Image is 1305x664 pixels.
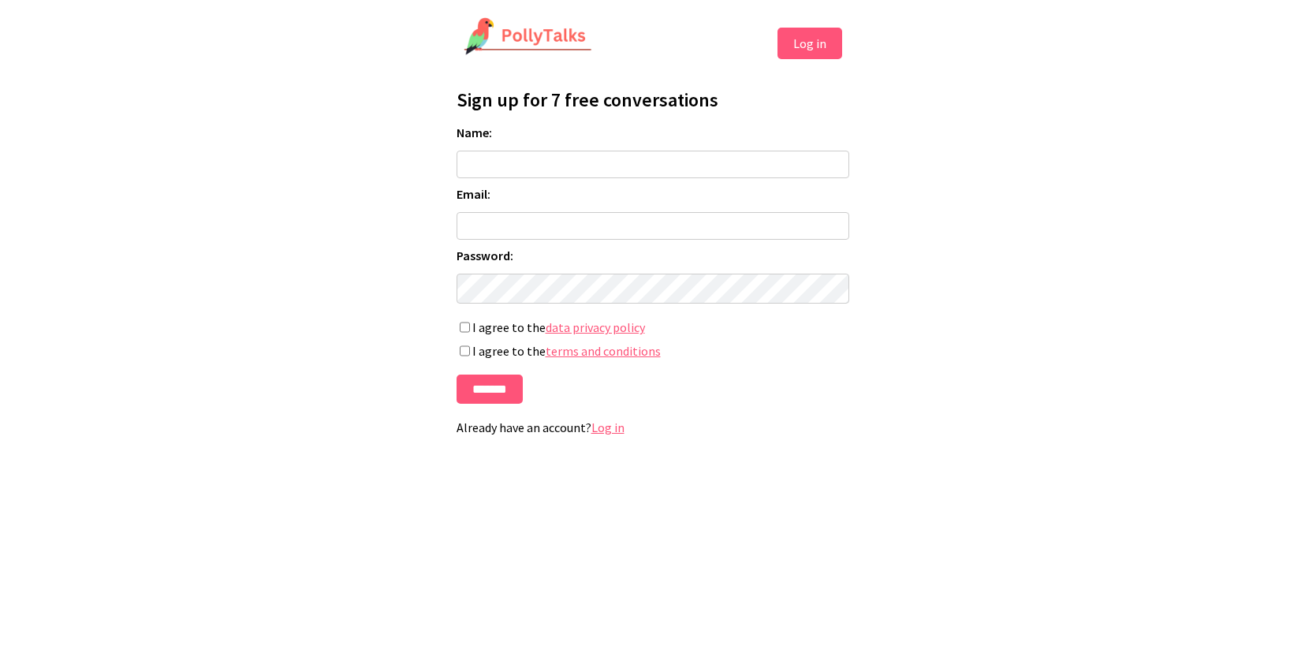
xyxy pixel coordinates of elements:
[457,88,849,112] h1: Sign up for 7 free conversations
[591,420,625,435] a: Log in
[546,319,645,335] a: data privacy policy
[457,125,849,140] label: Name:
[460,345,470,356] input: I agree to theterms and conditions
[457,248,849,263] label: Password:
[546,343,661,359] a: terms and conditions
[777,28,842,59] button: Log in
[457,319,849,335] label: I agree to the
[460,322,470,333] input: I agree to thedata privacy policy
[457,420,849,435] p: Already have an account?
[457,343,849,359] label: I agree to the
[457,186,849,202] label: Email:
[464,17,593,57] img: PollyTalks Logo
